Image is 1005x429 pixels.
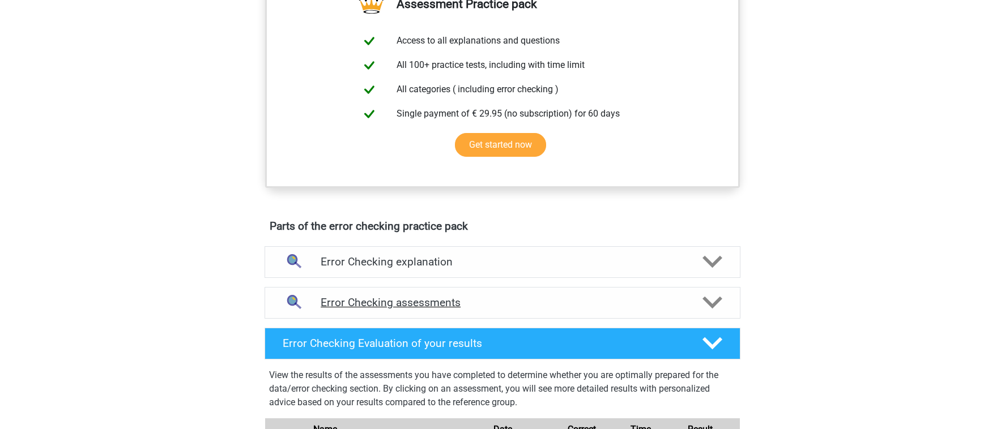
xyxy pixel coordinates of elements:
[321,255,684,268] h4: Error Checking explanation
[260,328,745,359] a: Error Checking Evaluation of your results
[270,220,735,233] h4: Parts of the error checking practice pack
[260,246,745,278] a: explanations Error Checking explanation
[279,248,308,277] img: error checking explanations
[321,296,684,309] h4: Error Checking assessments
[269,368,736,409] p: View the results of the assessments you have completed to determine whether you are optimally pre...
[283,337,684,350] h4: Error Checking Evaluation of your results
[455,133,546,157] a: Get started now
[260,287,745,319] a: assessments Error Checking assessments
[279,289,308,318] img: error checking assessments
